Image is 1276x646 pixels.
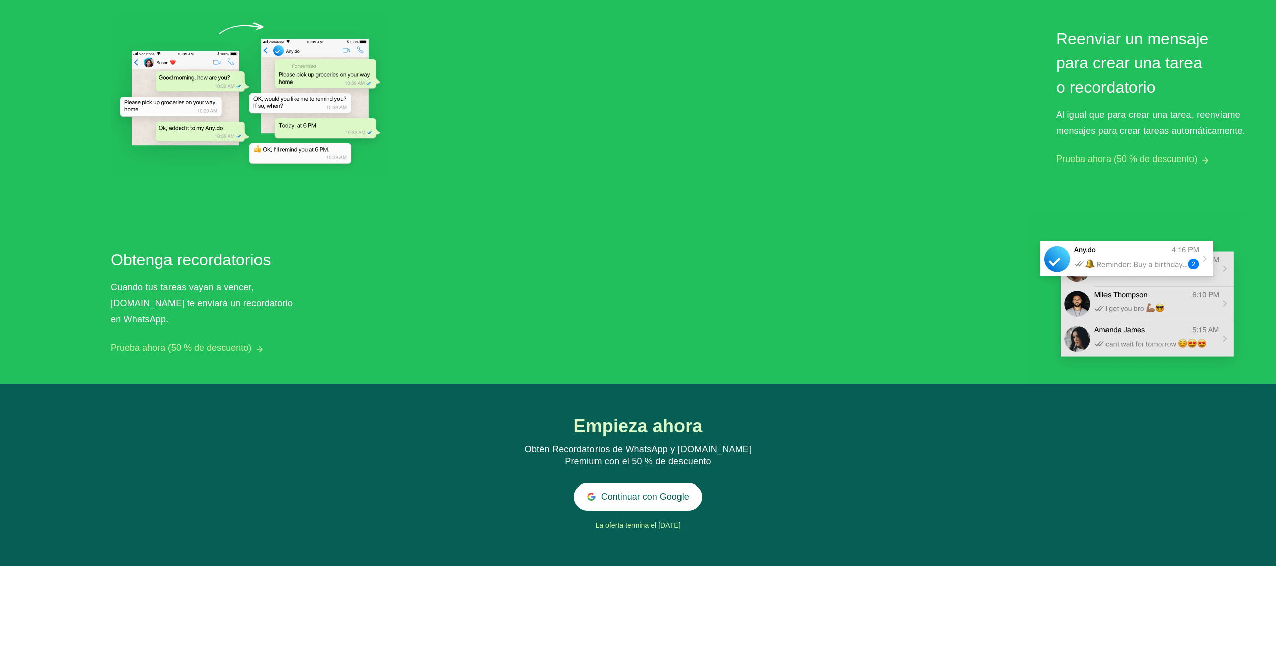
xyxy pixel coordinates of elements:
div: Obtén Recordatorios de WhatsApp y [DOMAIN_NAME] Premium con el 50 % de descuento [518,444,758,468]
h2: Obtenga recordatorios [111,248,297,272]
div: Cuando tus tareas vayan a vencer, [DOMAIN_NAME] te enviará un recordatorio en WhatsApp. [111,279,302,328]
img: Obtener Recordatorios en WhatsApp [1028,216,1247,384]
button: Prueba ahora (50 % de descuento) [111,343,251,353]
h2: Reenviar un mensaje para crear una tarea o recordatorio [1056,27,1215,99]
button: Continuar con Google [574,483,703,511]
img: Reenviar un mensaje | WhatsApp Recordatorios [111,15,390,176]
img: arrow [1202,157,1208,164]
img: arrow [257,346,263,352]
div: La oferta termina el [DATE] [450,518,826,533]
div: Al igual que para crear una tarea, reenvíame mensajes para crear tareas automáticamente. [1056,107,1247,139]
button: Prueba ahora (50 % de descuento) [1056,154,1197,165]
h1: Empieza ahora [545,416,731,436]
